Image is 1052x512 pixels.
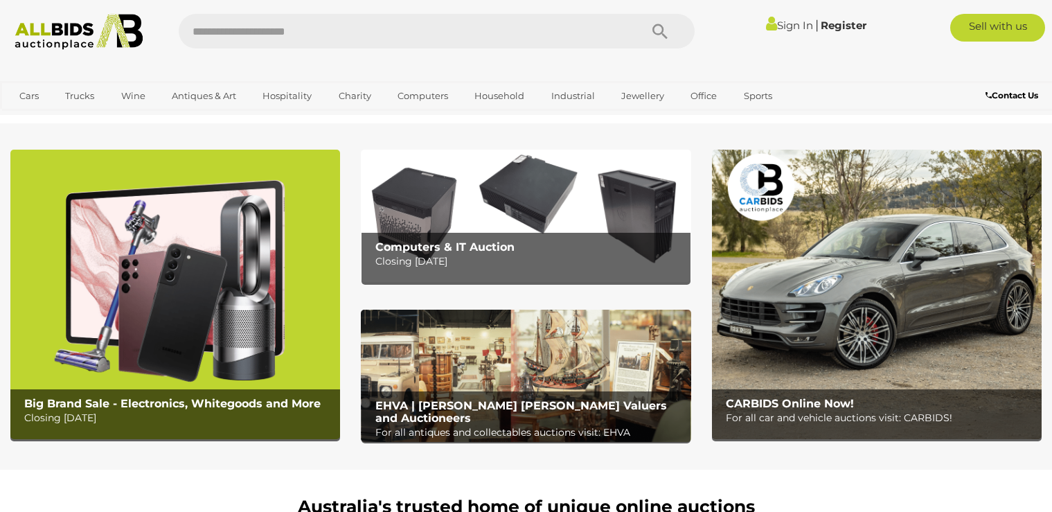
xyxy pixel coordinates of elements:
p: For all antiques and collectables auctions visit: EHVA [375,424,684,441]
a: Wine [112,85,154,107]
a: Household [465,85,533,107]
img: Allbids.com.au [8,14,150,50]
img: Big Brand Sale - Electronics, Whitegoods and More [10,150,340,439]
img: EHVA | Evans Hastings Valuers and Auctioneers [361,310,690,442]
a: Cars [10,85,48,107]
b: EHVA | [PERSON_NAME] [PERSON_NAME] Valuers and Auctioneers [375,399,667,425]
a: Trucks [56,85,103,107]
a: Contact Us [986,88,1042,103]
a: Antiques & Art [163,85,245,107]
span: | [815,17,819,33]
a: Office [681,85,726,107]
a: Computers [389,85,457,107]
a: Computers & IT Auction Computers & IT Auction Closing [DATE] [361,150,690,282]
a: Industrial [542,85,604,107]
a: CARBIDS Online Now! CARBIDS Online Now! For all car and vehicle auctions visit: CARBIDS! [712,150,1042,439]
p: Closing [DATE] [375,253,684,270]
a: Register [821,19,866,32]
p: For all car and vehicle auctions visit: CARBIDS! [726,409,1035,427]
b: Computers & IT Auction [375,240,515,254]
a: Hospitality [253,85,321,107]
a: Sell with us [950,14,1045,42]
b: Big Brand Sale - Electronics, Whitegoods and More [24,397,321,410]
img: CARBIDS Online Now! [712,150,1042,439]
a: Sign In [766,19,813,32]
p: Closing [DATE] [24,409,333,427]
a: EHVA | Evans Hastings Valuers and Auctioneers EHVA | [PERSON_NAME] [PERSON_NAME] Valuers and Auct... [361,310,690,442]
a: Sports [735,85,781,107]
b: CARBIDS Online Now! [726,397,854,410]
a: Big Brand Sale - Electronics, Whitegoods and More Big Brand Sale - Electronics, Whitegoods and Mo... [10,150,340,439]
a: Charity [330,85,380,107]
a: [GEOGRAPHIC_DATA] [10,107,127,130]
a: Jewellery [612,85,673,107]
img: Computers & IT Auction [361,150,690,282]
b: Contact Us [986,90,1038,100]
button: Search [625,14,695,48]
